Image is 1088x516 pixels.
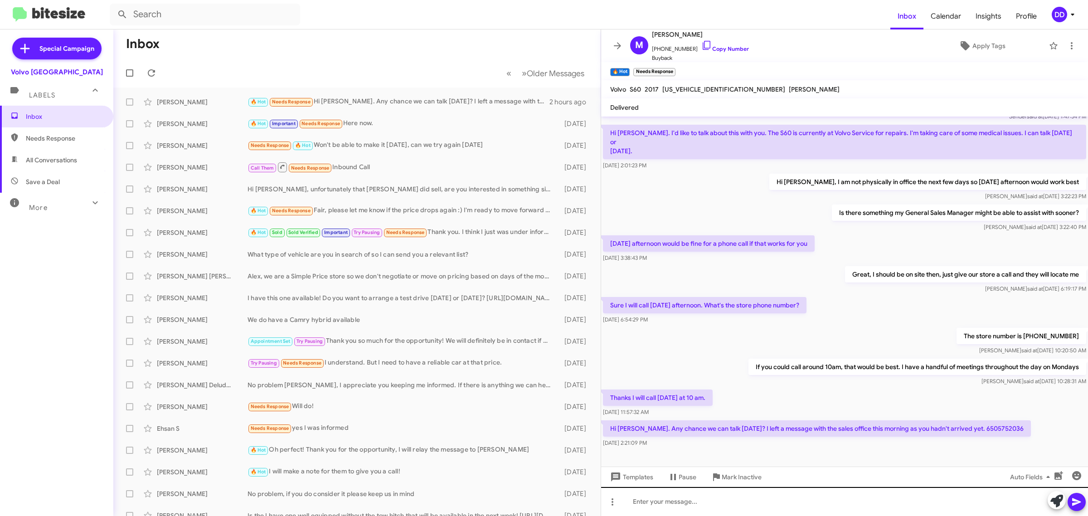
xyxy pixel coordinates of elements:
[248,336,556,346] div: Thank you so much for the opportunity! We will definitely be in contact if we need anything addit...
[272,229,282,235] span: Sold
[923,3,968,29] a: Calendar
[157,141,248,150] div: [PERSON_NAME]
[157,228,248,237] div: [PERSON_NAME]
[157,424,248,433] div: Ehsan S
[301,121,340,127] span: Needs Response
[248,272,556,281] div: Alex, we are a Simple Price store so we don't negotiate or move on pricing based on days of the m...
[984,224,1086,230] span: [PERSON_NAME] [DATE] 3:22:40 PM
[248,467,556,477] div: I will make a note for them to give you a call!
[157,185,248,194] div: [PERSON_NAME]
[556,446,593,455] div: [DATE]
[1009,3,1044,29] a: Profile
[29,204,48,212] span: More
[789,85,840,93] span: [PERSON_NAME]
[506,68,511,79] span: «
[981,378,1086,385] span: [PERSON_NAME] [DATE] 10:28:31 AM
[296,338,323,344] span: Try Pausing
[157,402,248,411] div: [PERSON_NAME]
[251,469,266,475] span: 🔥 Hot
[603,254,647,261] span: [DATE] 3:38:43 PM
[608,469,653,485] span: Templates
[645,85,659,93] span: 2017
[556,206,593,215] div: [DATE]
[516,64,590,83] button: Next
[610,68,630,76] small: 🔥 Hot
[652,54,749,63] span: Buyback
[679,469,696,485] span: Pause
[556,337,593,346] div: [DATE]
[157,337,248,346] div: [PERSON_NAME]
[157,272,248,281] div: [PERSON_NAME] [PERSON_NAME]
[968,3,1009,29] span: Insights
[288,229,318,235] span: Sold Verified
[603,420,1031,437] p: Hi [PERSON_NAME]. Any chance we can talk [DATE]? I left a message with the sales office this morn...
[501,64,590,83] nav: Page navigation example
[248,140,556,151] div: Won't be able to make it [DATE], can we try again [DATE]
[662,85,785,93] span: [US_VEHICLE_IDENTIFICATION_NUMBER]
[157,359,248,368] div: [PERSON_NAME]
[610,103,639,112] span: Delivered
[248,445,556,455] div: Oh perfect! Thank you for the opportunity, I will relay the message to [PERSON_NAME]
[248,489,556,498] div: No problem, if you do consider it please keep us in mind
[251,425,289,431] span: Needs Response
[251,229,266,235] span: 🔥 Hot
[1021,347,1037,354] span: said at
[1010,469,1054,485] span: Auto Fields
[157,315,248,324] div: [PERSON_NAME]
[157,446,248,455] div: [PERSON_NAME]
[157,250,248,259] div: [PERSON_NAME]
[354,229,380,235] span: Try Pausing
[556,467,593,477] div: [DATE]
[248,315,556,324] div: We do have a Camry hybrid available
[603,439,647,446] span: [DATE] 2:21:09 PM
[1027,193,1043,200] span: said at
[248,97,549,107] div: Hi [PERSON_NAME]. Any chance we can talk [DATE]? I left a message with the sales office this morn...
[248,401,556,412] div: Will do!
[26,156,77,165] span: All Conversations
[603,297,806,313] p: Sure I will call [DATE] afternoon. What's the store phone number?
[701,45,749,52] a: Copy Number
[603,162,646,169] span: [DATE] 2:01:23 PM
[251,121,266,127] span: 🔥 Hot
[26,177,60,186] span: Save a Deal
[601,469,661,485] button: Templates
[633,68,675,76] small: Needs Response
[556,272,593,281] div: [DATE]
[248,423,556,433] div: yes I was informed
[890,3,923,29] a: Inbox
[603,389,713,406] p: Thanks I will call [DATE] at 10 am.
[985,193,1086,200] span: [PERSON_NAME] [DATE] 3:22:23 PM
[603,409,649,415] span: [DATE] 11:57:32 AM
[39,44,94,53] span: Special Campaign
[556,141,593,150] div: [DATE]
[556,489,593,498] div: [DATE]
[248,358,556,368] div: I understand. But I need to have a reliable car at that price.
[12,38,102,59] a: Special Campaign
[248,293,556,302] div: I have this one available! Do you want to arrange a test drive [DATE] or [DATE]? [URL][DOMAIN_NAME]
[29,91,55,99] span: Labels
[248,380,556,389] div: No problem [PERSON_NAME], I appreciate you keeping me informed. If there is anything we can help ...
[979,347,1086,354] span: [PERSON_NAME] [DATE] 10:20:50 AM
[919,38,1044,54] button: Apply Tags
[522,68,527,79] span: »
[748,359,1086,375] p: If you could call around 10am, that would be best. I have a handful of meetings throughout the da...
[272,121,296,127] span: Important
[251,208,266,214] span: 🔥 Hot
[769,174,1086,190] p: Hi [PERSON_NAME], I am not physically in office the next few days so [DATE] afternoon would work ...
[556,228,593,237] div: [DATE]
[985,285,1086,292] span: [PERSON_NAME] [DATE] 6:19:17 PM
[157,97,248,107] div: [PERSON_NAME]
[1052,7,1067,22] div: DD
[157,380,248,389] div: [PERSON_NAME] Deluda [PERSON_NAME]
[157,163,248,172] div: [PERSON_NAME]
[157,489,248,498] div: [PERSON_NAME]
[1027,285,1043,292] span: said at
[157,206,248,215] div: [PERSON_NAME]
[291,165,330,171] span: Needs Response
[283,360,321,366] span: Needs Response
[248,118,556,129] div: Here now.
[549,97,593,107] div: 2 hours ago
